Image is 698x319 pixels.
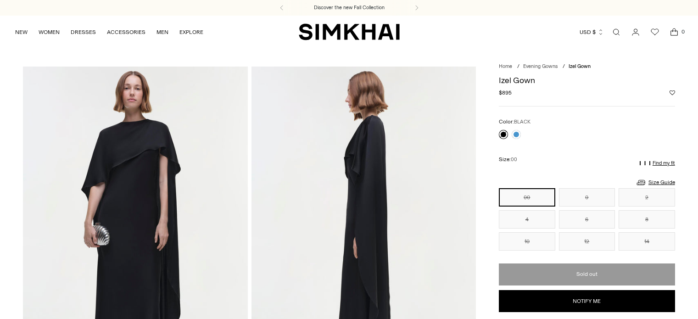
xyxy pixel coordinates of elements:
[499,76,675,84] h1: Izel Gown
[314,4,385,11] a: Discover the new Fall Collection
[179,22,203,42] a: EXPLORE
[499,188,555,207] button: 00
[636,177,675,188] a: Size Guide
[156,22,168,42] a: MEN
[665,23,683,41] a: Open cart modal
[299,23,400,41] a: SIMKHAI
[646,23,664,41] a: Wishlist
[499,155,517,164] label: Size:
[559,210,615,229] button: 6
[499,118,530,126] label: Color:
[626,23,645,41] a: Go to the account page
[499,63,675,71] nav: breadcrumbs
[670,90,675,95] button: Add to Wishlist
[563,63,565,71] div: /
[679,28,687,36] span: 0
[499,89,512,97] span: $895
[511,157,517,162] span: 00
[569,63,591,69] span: Izel Gown
[619,232,675,251] button: 14
[71,22,96,42] a: DRESSES
[499,210,555,229] button: 4
[499,63,512,69] a: Home
[499,232,555,251] button: 10
[580,22,604,42] button: USD $
[499,290,675,312] button: Notify me
[619,188,675,207] button: 2
[559,188,615,207] button: 0
[107,22,145,42] a: ACCESSORIES
[514,119,530,125] span: BLACK
[523,63,558,69] a: Evening Gowns
[559,232,615,251] button: 12
[619,210,675,229] button: 8
[517,63,519,71] div: /
[607,23,625,41] a: Open search modal
[15,22,28,42] a: NEW
[39,22,60,42] a: WOMEN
